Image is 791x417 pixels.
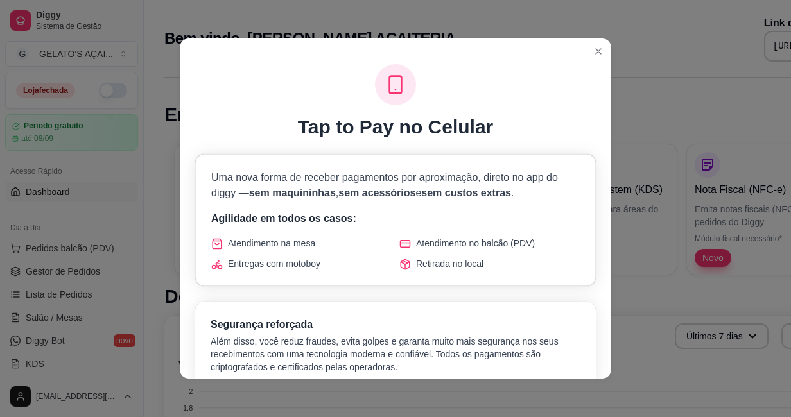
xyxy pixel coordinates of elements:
[211,335,580,373] p: Além disso, você reduz fraudes, evita golpes e garanta muito mais segurança nos seus recebimentos...
[421,187,511,198] span: sem custos extras
[211,170,580,201] p: Uma nova forma de receber pagamentos por aproximação, direto no app do diggy — , e .
[211,317,580,332] h3: Segurança reforçada
[588,41,609,62] button: Close
[416,257,483,270] span: Retirada no local
[249,187,336,198] span: sem maquininhas
[298,115,494,139] h1: Tap to Pay no Celular
[211,211,580,226] p: Agilidade em todos os casos:
[228,257,320,270] span: Entregas com motoboy
[416,237,535,250] span: Atendimento no balcão (PDV)
[228,237,315,250] span: Atendimento na mesa
[338,187,415,198] span: sem acessórios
